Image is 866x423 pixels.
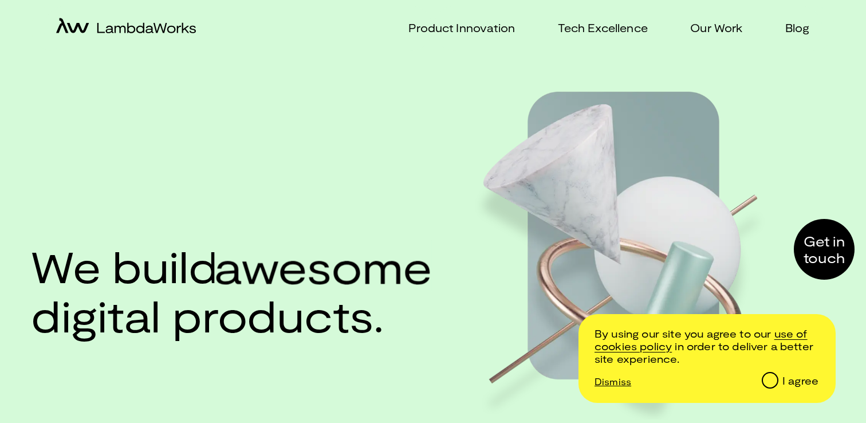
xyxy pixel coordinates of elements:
a: /cookie-and-privacy-policy [595,327,808,352]
a: Tech Excellence [544,19,648,36]
p: Dismiss [595,376,631,387]
div: I agree [782,375,818,387]
img: Hero image web [474,75,781,420]
a: Our Work [676,19,742,36]
a: Product Innovation [395,19,515,36]
span: awesome [214,240,432,291]
p: Product Innovation [408,19,515,36]
p: Our Work [690,19,742,36]
p: Tech Excellence [558,19,648,36]
h1: We build digital products. [31,241,427,340]
a: Blog [771,19,810,36]
p: Blog [785,19,810,36]
p: By using our site you agree to our in order to deliver a better site experience. [595,328,818,365]
a: home-icon [56,18,196,38]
